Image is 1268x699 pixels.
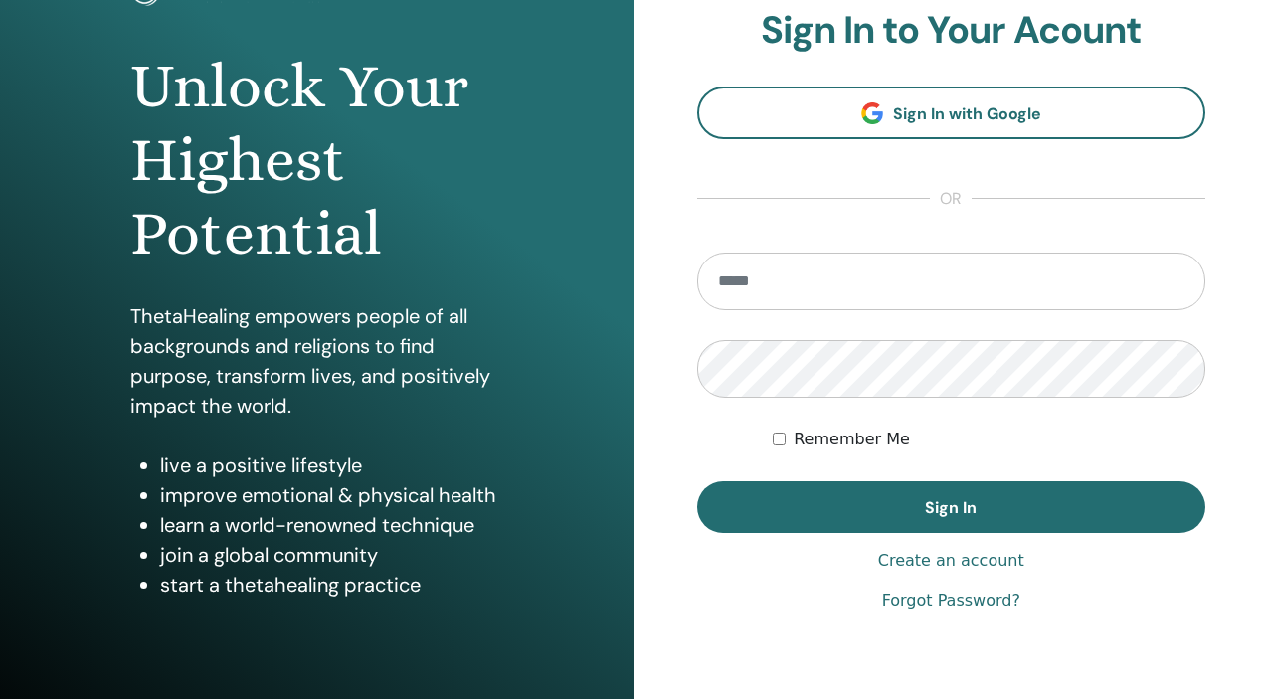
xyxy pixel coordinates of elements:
[794,428,910,451] label: Remember Me
[160,450,503,480] li: live a positive lifestyle
[160,480,503,510] li: improve emotional & physical health
[697,8,1206,54] h2: Sign In to Your Acount
[130,50,503,271] h1: Unlock Your Highest Potential
[878,549,1024,573] a: Create an account
[773,428,1205,451] div: Keep me authenticated indefinitely or until I manually logout
[893,103,1041,124] span: Sign In with Google
[697,481,1206,533] button: Sign In
[925,497,977,518] span: Sign In
[930,187,972,211] span: or
[697,87,1206,139] a: Sign In with Google
[160,570,503,600] li: start a thetahealing practice
[130,301,503,421] p: ThetaHealing empowers people of all backgrounds and religions to find purpose, transform lives, a...
[882,589,1020,612] a: Forgot Password?
[160,540,503,570] li: join a global community
[160,510,503,540] li: learn a world-renowned technique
